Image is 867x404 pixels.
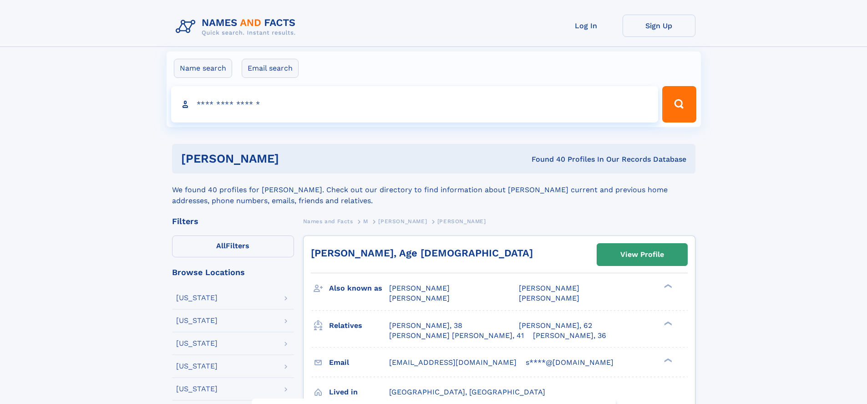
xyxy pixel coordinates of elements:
[662,283,673,289] div: ❯
[242,59,299,78] label: Email search
[662,86,696,123] button: Search Button
[176,363,218,370] div: [US_STATE]
[329,355,389,370] h3: Email
[597,244,687,266] a: View Profile
[533,331,606,341] a: [PERSON_NAME], 36
[172,235,294,257] label: Filters
[329,281,389,296] h3: Also known as
[216,241,226,250] span: All
[662,320,673,326] div: ❯
[519,321,592,331] a: [PERSON_NAME], 62
[550,15,623,37] a: Log In
[623,15,695,37] a: Sign Up
[176,385,218,393] div: [US_STATE]
[176,294,218,302] div: [US_STATE]
[181,153,406,164] h1: [PERSON_NAME]
[519,284,579,292] span: [PERSON_NAME]
[329,384,389,400] h3: Lived in
[389,388,545,396] span: [GEOGRAPHIC_DATA], [GEOGRAPHIC_DATA]
[172,174,695,206] div: We found 40 profiles for [PERSON_NAME]. Check out our directory to find information about [PERSON...
[172,217,294,225] div: Filters
[519,294,579,302] span: [PERSON_NAME]
[389,321,462,331] a: [PERSON_NAME], 38
[389,331,524,341] a: [PERSON_NAME] [PERSON_NAME], 41
[311,247,533,259] a: [PERSON_NAME], Age [DEMOGRAPHIC_DATA]
[303,215,353,227] a: Names and Facts
[437,218,486,225] span: [PERSON_NAME]
[172,268,294,276] div: Browse Locations
[662,357,673,363] div: ❯
[378,215,427,227] a: [PERSON_NAME]
[405,154,686,164] div: Found 40 Profiles In Our Records Database
[389,358,517,367] span: [EMAIL_ADDRESS][DOMAIN_NAME]
[174,59,232,78] label: Name search
[329,318,389,333] h3: Relatives
[620,244,664,265] div: View Profile
[389,284,450,292] span: [PERSON_NAME]
[363,218,368,225] span: M
[389,294,450,302] span: [PERSON_NAME]
[171,86,659,123] input: search input
[378,218,427,225] span: [PERSON_NAME]
[176,317,218,324] div: [US_STATE]
[176,340,218,347] div: [US_STATE]
[363,215,368,227] a: M
[172,15,303,39] img: Logo Names and Facts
